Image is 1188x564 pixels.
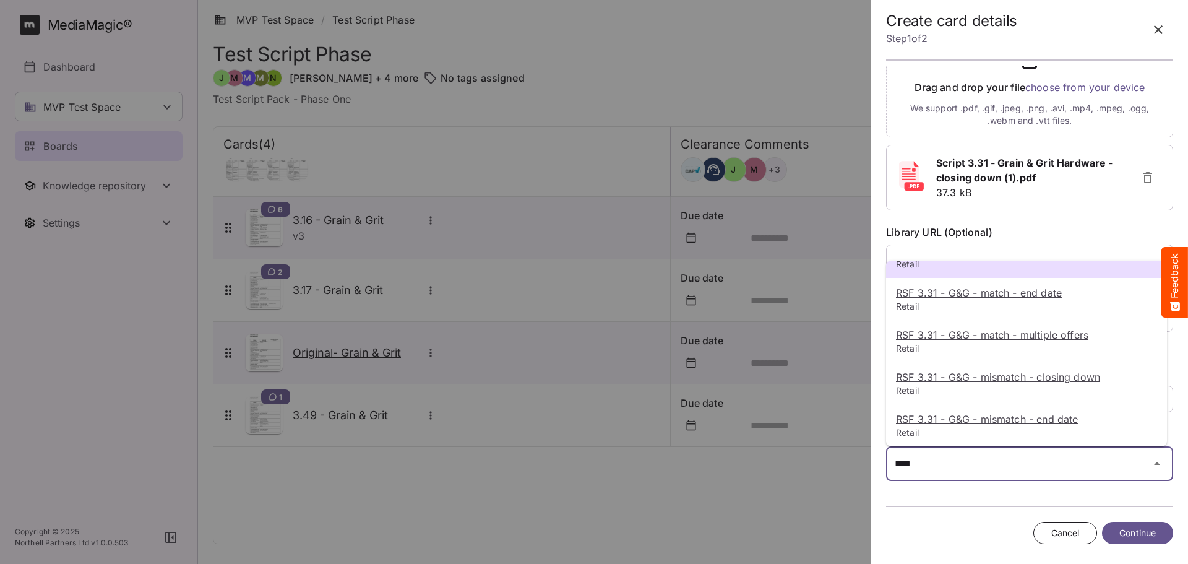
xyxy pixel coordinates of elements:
[896,329,1088,341] u: RSF 3.31 - G&G - match - multiple offers
[896,371,1100,383] u: RSF 3.31 - G&G - mismatch - closing down
[1161,247,1188,318] button: Feedback
[896,287,1062,299] u: RSF 3.31 - G&G - match - end date
[896,427,1157,439] p: Retail
[896,300,1157,313] p: Retail
[896,413,1078,425] u: RSF 3.31 - G&G - mismatch - end date
[896,384,1157,397] p: Retail
[896,342,1157,355] p: Retail
[896,258,1157,271] p: Retail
